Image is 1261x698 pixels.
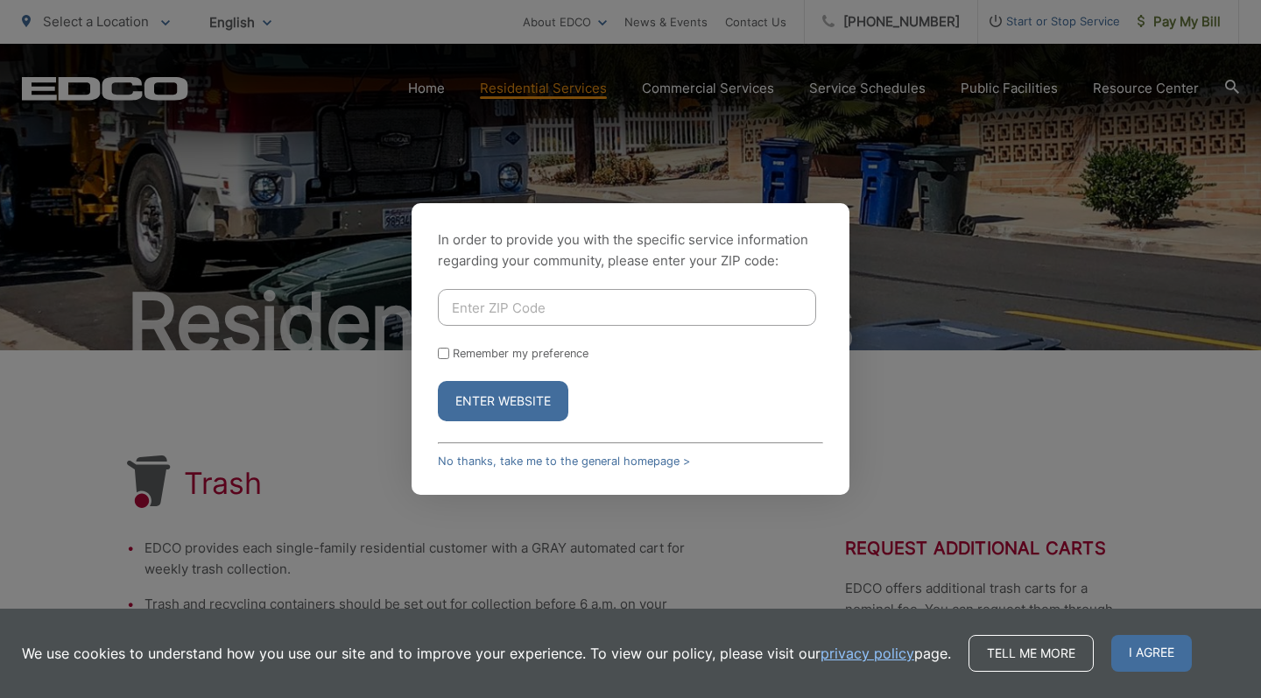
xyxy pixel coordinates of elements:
input: Enter ZIP Code [438,289,816,326]
a: privacy policy [821,643,914,664]
p: We use cookies to understand how you use our site and to improve your experience. To view our pol... [22,643,951,664]
a: No thanks, take me to the general homepage > [438,455,690,468]
p: In order to provide you with the specific service information regarding your community, please en... [438,229,823,271]
label: Remember my preference [453,347,588,360]
button: Enter Website [438,381,568,421]
a: Tell me more [969,635,1094,672]
span: I agree [1111,635,1192,672]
